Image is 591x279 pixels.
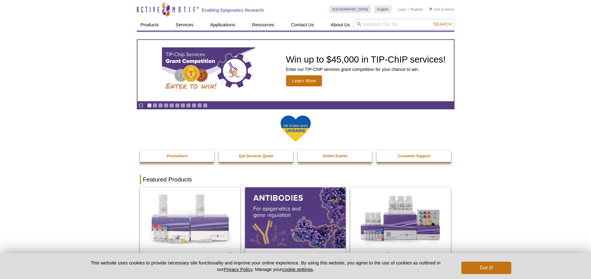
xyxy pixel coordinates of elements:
strong: Customer Support [398,154,430,158]
h2: DNA Library Prep Kit for Illumina [143,250,237,259]
a: Applications [206,19,239,31]
a: Contact Us [287,19,318,31]
a: Login [398,7,406,11]
img: DNA Library Prep Kit for Illumina [140,187,240,248]
a: Toggle autoplay [139,103,143,108]
a: Products [137,19,163,31]
a: Privacy Policy [224,267,252,272]
a: Go to slide 4 [164,103,168,108]
a: Customer Support [377,150,452,162]
a: Resources [248,19,278,31]
a: TIP-ChIP Services Grant Competition Win up to $45,000 in TIP-ChIP services! Enter our TIP-ChIP se... [137,40,454,101]
sup: ® [387,251,390,257]
img: TIP-ChIP Services Grant Competition [162,47,255,94]
a: About Us [327,19,354,31]
p: This website uses cookies to provide necessary site functionality and improve your online experie... [80,259,451,272]
h2: CUT&Tag-IT Express Assay Kit [353,250,448,259]
a: Go to slide 9 [192,103,196,108]
a: Go to slide 5 [169,103,174,108]
img: We Stand With Ukraine [280,115,311,142]
a: Go to slide 8 [186,103,191,108]
sup: ® [229,251,232,257]
li: | [408,6,409,13]
a: Go to slide 1 [147,103,152,108]
img: CUT&Tag-IT® Express Assay Kit [350,187,451,248]
p: Enter our TIP-ChIP services grant competition for your chance to win. [286,67,446,72]
a: Go to slide 6 [175,103,180,108]
input: Keyword, Cat. No. [354,19,454,29]
article: TIP-ChIP Services Grant Competition [137,40,454,101]
a: English [374,6,392,13]
span: Learn More [286,75,322,86]
a: Go to slide 10 [197,103,202,108]
button: cookie settings [282,267,313,272]
h2: Enabling Epigenetics Research [202,7,264,13]
a: Cart [429,7,440,11]
button: Got it! [461,262,511,274]
strong: Online Events [323,154,347,158]
a: Go to slide 7 [181,103,185,108]
span: Search [433,22,451,27]
strong: Epi-Services Quote [239,154,273,158]
h2: Antibodies [248,250,343,259]
a: Go to slide 3 [158,103,163,108]
a: Online Events [298,150,373,162]
button: Search [432,21,453,27]
a: Promotions [140,150,215,162]
strong: Promotions [167,154,188,158]
a: Services [172,19,197,31]
a: Go to slide 2 [153,103,157,108]
h2: Win up to $45,000 in TIP-ChIP services! [286,55,446,64]
img: All Antibodies [245,187,346,248]
a: Register [410,7,423,11]
li: (0 items) [429,6,454,13]
a: Epi-Services Quote [219,150,294,162]
h2: Featured Products [140,175,451,184]
img: Your Cart [429,7,432,11]
a: [GEOGRAPHIC_DATA] [329,6,371,13]
a: Go to slide 11 [203,103,208,108]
